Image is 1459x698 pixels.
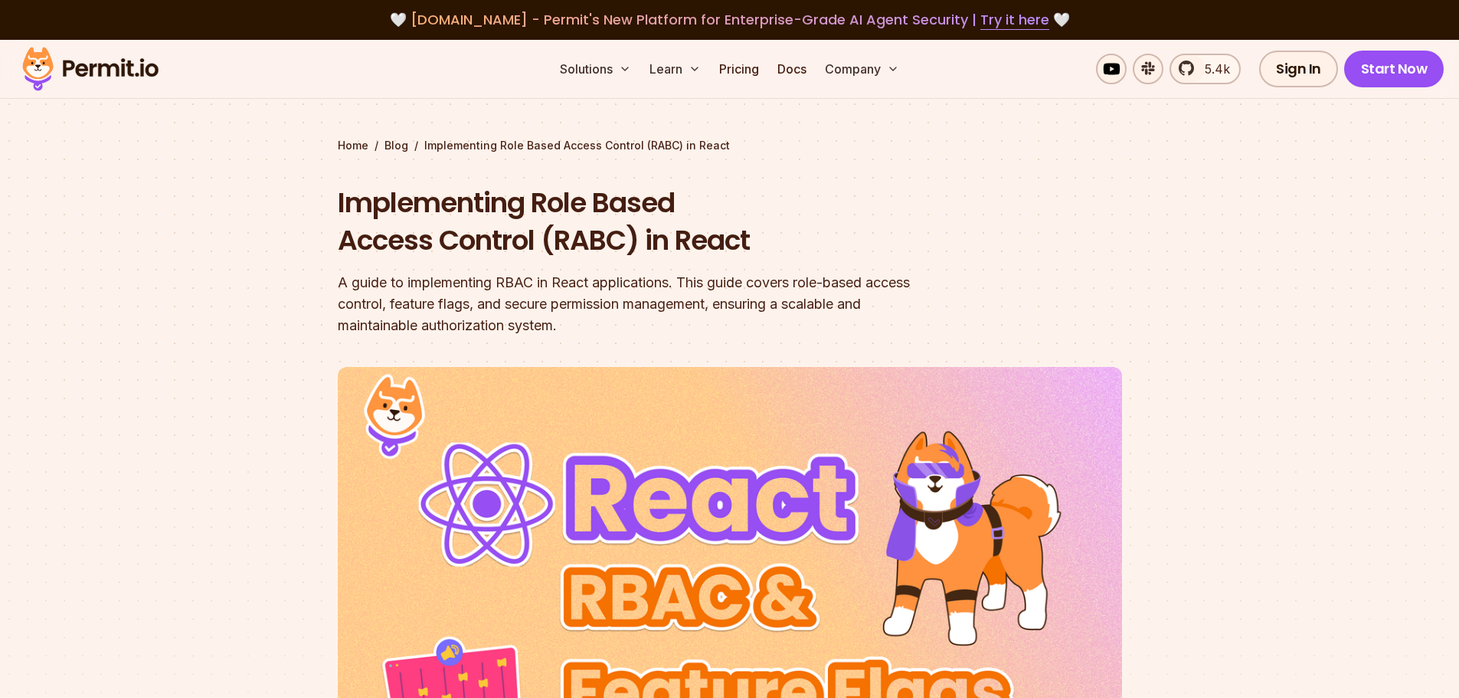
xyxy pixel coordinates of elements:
a: 5.4k [1169,54,1241,84]
div: 🤍 🤍 [37,9,1422,31]
div: A guide to implementing RBAC in React applications. This guide covers role-based access control, ... [338,272,926,336]
a: Pricing [713,54,765,84]
a: Blog [384,138,408,153]
a: Try it here [980,10,1049,30]
button: Company [819,54,905,84]
h1: Implementing Role Based Access Control (RABC) in React [338,184,926,260]
div: / / [338,138,1122,153]
button: Solutions [554,54,637,84]
a: Home [338,138,368,153]
a: Start Now [1344,51,1444,87]
img: Permit logo [15,43,165,95]
button: Learn [643,54,707,84]
span: [DOMAIN_NAME] - Permit's New Platform for Enterprise-Grade AI Agent Security | [411,10,1049,29]
a: Sign In [1259,51,1338,87]
span: 5.4k [1196,60,1230,78]
a: Docs [771,54,813,84]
